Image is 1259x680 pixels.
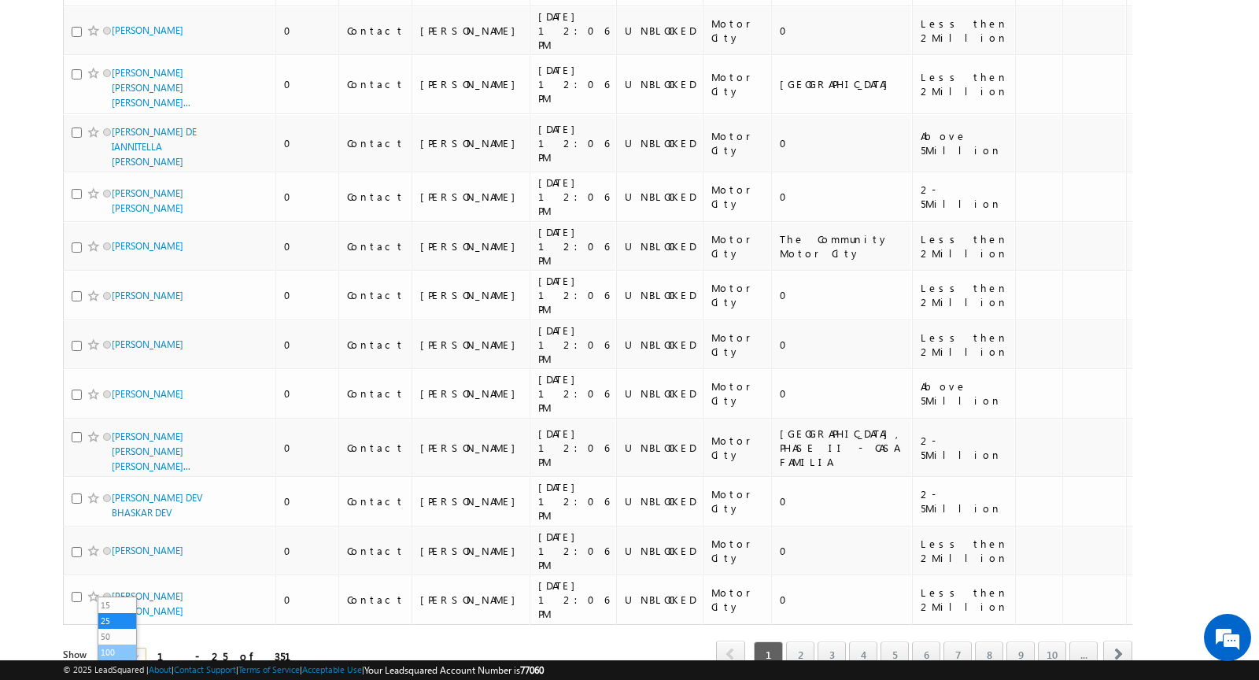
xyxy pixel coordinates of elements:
div: 0 [284,77,331,91]
div: [PERSON_NAME] [420,136,523,150]
div: [GEOGRAPHIC_DATA], PHASE II - CASA FAMILIA [780,427,905,469]
div: [GEOGRAPHIC_DATA] [780,77,905,91]
div: Contact [347,441,404,455]
div: [DATE] 12:06 PM [538,530,609,572]
div: UNBLOCKED [625,386,696,401]
div: 0 [284,190,331,204]
div: UNBLOCKED [625,239,696,253]
li: 25 [98,613,136,629]
a: [PERSON_NAME] [PERSON_NAME] [PERSON_NAME]... [112,67,190,109]
div: [DATE] 12:06 PM [538,372,609,415]
div: [DATE] 12:06 PM [538,480,609,523]
div: 0 [780,288,905,302]
div: 0 [284,593,331,607]
div: 0 [284,494,331,508]
span: 1 [754,641,783,668]
div: UNBLOCKED [625,593,696,607]
div: Show [63,648,94,662]
div: Less then 2Million [921,586,1008,614]
a: 4 [849,641,877,668]
div: Contact [347,338,404,352]
div: [PERSON_NAME] [420,24,523,38]
div: [PERSON_NAME] [420,593,523,607]
div: UNBLOCKED [625,77,696,91]
div: Less then 2Million [921,17,1008,45]
span: select [133,652,146,660]
div: Motor City [711,17,764,45]
div: UNBLOCKED [625,136,696,150]
div: Contact [347,288,404,302]
div: UNBLOCKED [625,338,696,352]
div: [DATE] 12:06 PM [538,176,609,218]
a: Acceptable Use [302,664,362,674]
div: Motor City [711,70,764,98]
div: [PERSON_NAME] [420,441,523,455]
div: Contact [347,239,404,253]
div: Motor City [711,379,764,408]
div: 0 [284,544,331,558]
div: Contact [347,544,404,558]
div: Contact [347,494,404,508]
div: Motor City [711,129,764,157]
div: 0 [284,386,331,401]
div: Less then 2Million [921,537,1008,565]
a: [PERSON_NAME] DEV BHASKAR DEV [112,492,202,519]
div: UNBLOCKED [625,190,696,204]
a: 10 [1038,641,1066,668]
div: Contact [347,593,404,607]
div: [PERSON_NAME] [420,494,523,508]
div: 2-5Million [921,434,1008,462]
span: prev [716,641,745,667]
a: 5 [881,641,909,668]
div: Contact [347,386,404,401]
div: Less then 2Million [921,70,1008,98]
div: Motor City [711,331,764,359]
li: 50 [98,629,136,645]
a: 9 [1006,641,1035,668]
div: Above 5Million [921,129,1008,157]
div: 0 [780,136,905,150]
div: 0 [780,338,905,352]
span: 77060 [520,664,544,676]
a: [PERSON_NAME] [112,240,183,252]
div: Motor City [711,281,764,309]
a: [PERSON_NAME] [112,338,183,350]
li: 15 [98,597,136,613]
div: [PERSON_NAME] [420,190,523,204]
div: 0 [284,136,331,150]
a: [PERSON_NAME] [112,24,183,36]
div: Less then 2Million [921,232,1008,261]
div: [DATE] 12:06 PM [538,578,609,621]
div: Contact [347,24,404,38]
div: Contact [347,77,404,91]
div: Less then 2Million [921,281,1008,309]
a: Terms of Service [238,664,300,674]
div: Above 5Million [921,379,1008,408]
div: Motor City [711,487,764,516]
div: [PERSON_NAME] [420,239,523,253]
a: [PERSON_NAME] [PERSON_NAME] [112,187,183,214]
div: UNBLOCKED [625,441,696,455]
div: 0 [780,386,905,401]
a: [PERSON_NAME] [PERSON_NAME] [PERSON_NAME]... [112,431,190,472]
div: [DATE] 12:06 PM [538,122,609,164]
div: 0 [780,190,905,204]
div: 0 [284,24,331,38]
div: [PERSON_NAME] [420,288,523,302]
div: [DATE] 12:06 PM [538,323,609,366]
div: [PERSON_NAME] [420,544,523,558]
a: [PERSON_NAME] DE IANNITELLA [PERSON_NAME] [112,126,197,168]
div: 0 [780,593,905,607]
div: 0 [284,239,331,253]
li: 100 [98,645,136,660]
div: Less then 2Million [921,331,1008,359]
div: [PERSON_NAME] [420,386,523,401]
div: [PERSON_NAME] [420,338,523,352]
a: 7 [943,641,972,668]
a: [PERSON_NAME] [PERSON_NAME] [112,590,183,617]
div: The Community Motor City [780,232,905,261]
a: About [149,664,172,674]
div: [DATE] 12:06 PM [538,63,609,105]
span: © 2025 LeadSquared | | | | | [63,663,544,678]
div: [DATE] 12:06 PM [538,225,609,268]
